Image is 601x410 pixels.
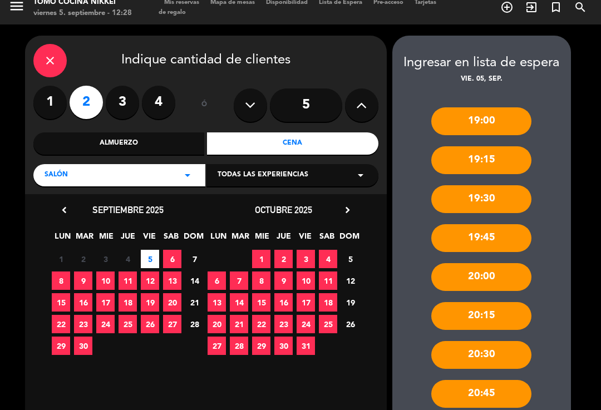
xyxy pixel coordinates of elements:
div: Cena [207,132,378,155]
span: 28 [230,337,248,355]
span: 9 [274,271,293,290]
i: turned_in_not [549,1,563,14]
span: 26 [141,315,159,333]
div: Indique cantidad de clientes [33,44,378,77]
span: 29 [52,337,70,355]
span: 12 [141,271,159,290]
div: 20:00 [431,263,531,291]
span: 13 [208,293,226,312]
span: 19 [141,293,159,312]
span: 10 [297,271,315,290]
span: 1 [252,250,270,268]
span: 22 [52,315,70,333]
span: 26 [341,315,359,333]
span: MAR [231,230,249,248]
span: Salón [45,170,68,181]
span: 18 [119,293,137,312]
span: 17 [96,293,115,312]
span: 6 [208,271,226,290]
span: septiembre 2025 [92,204,164,215]
div: 19:30 [431,185,531,213]
span: 28 [185,315,204,333]
span: 9 [74,271,92,290]
span: JUE [274,230,293,248]
i: exit_to_app [525,1,538,14]
span: 25 [119,315,137,333]
span: 4 [119,250,137,268]
div: 20:30 [431,341,531,369]
span: 20 [208,315,226,333]
span: LUN [53,230,72,248]
label: 4 [142,86,175,119]
div: Ingresar en lista de espera [392,52,571,74]
span: 23 [74,315,92,333]
span: 19 [341,293,359,312]
i: chevron_left [58,204,70,216]
label: 1 [33,86,67,119]
span: 11 [319,271,337,290]
span: Todas las experiencias [218,170,308,181]
span: 25 [319,315,337,333]
span: 31 [297,337,315,355]
span: VIE [140,230,159,248]
i: add_circle_outline [500,1,514,14]
span: 22 [252,315,270,333]
span: 3 [297,250,315,268]
span: 17 [297,293,315,312]
span: 10 [96,271,115,290]
span: MAR [75,230,93,248]
span: 3 [96,250,115,268]
div: Almuerzo [33,132,205,155]
span: DOM [339,230,358,248]
span: 8 [252,271,270,290]
span: SAB [162,230,180,248]
span: 15 [252,293,270,312]
span: 14 [230,293,248,312]
span: 18 [319,293,337,312]
span: 13 [163,271,181,290]
span: 27 [163,315,181,333]
span: 4 [319,250,337,268]
span: 1 [52,250,70,268]
label: 3 [106,86,139,119]
span: octubre 2025 [255,204,312,215]
span: DOM [184,230,202,248]
span: 29 [252,337,270,355]
div: 19:15 [431,146,531,174]
span: 7 [185,250,204,268]
i: search [574,1,587,14]
span: 2 [274,250,293,268]
span: 27 [208,337,226,355]
span: 8 [52,271,70,290]
i: arrow_drop_down [354,169,367,182]
span: 20 [163,293,181,312]
span: 6 [163,250,181,268]
div: 20:45 [431,380,531,408]
span: 14 [185,271,204,290]
span: 23 [274,315,293,333]
span: 24 [96,315,115,333]
span: MIE [253,230,271,248]
div: viernes 5. septiembre - 12:28 [33,8,132,19]
span: 11 [119,271,137,290]
span: JUE [119,230,137,248]
span: 30 [274,337,293,355]
span: 24 [297,315,315,333]
span: 16 [74,293,92,312]
div: ó [186,86,223,125]
span: 5 [141,250,159,268]
span: 5 [341,250,359,268]
span: 12 [341,271,359,290]
i: arrow_drop_down [181,169,194,182]
span: 2 [74,250,92,268]
span: 15 [52,293,70,312]
div: vie. 05, sep. [392,74,571,85]
span: 16 [274,293,293,312]
span: 21 [185,293,204,312]
div: 19:00 [431,107,531,135]
span: LUN [209,230,228,248]
span: MIE [97,230,115,248]
span: VIE [296,230,314,248]
label: 2 [70,86,103,119]
div: 20:15 [431,302,531,330]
